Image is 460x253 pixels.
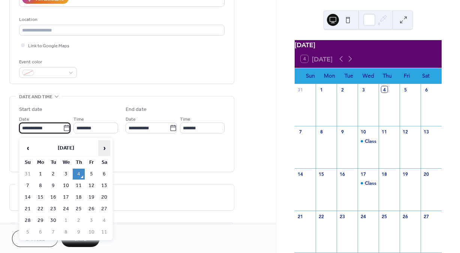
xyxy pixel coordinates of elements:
[28,42,69,50] span: Link to Google Maps
[19,106,42,114] div: Start date
[19,115,29,123] span: Date
[60,215,72,226] td: 1
[34,192,46,203] td: 15
[99,141,110,156] span: ›
[73,192,85,203] td: 18
[98,192,110,203] td: 20
[402,86,409,93] div: 5
[60,180,72,191] td: 10
[360,129,367,135] div: 10
[60,227,72,238] td: 8
[47,215,59,226] td: 30
[295,40,442,50] div: [DATE]
[74,235,87,243] span: Save
[339,213,346,219] div: 23
[402,213,409,219] div: 26
[381,86,388,93] div: 4
[60,157,72,168] th: We
[98,204,110,214] td: 27
[85,157,97,168] th: Fr
[22,169,34,180] td: 31
[34,204,46,214] td: 22
[22,204,34,214] td: 21
[34,157,46,168] th: Mo
[358,180,379,186] div: Class
[98,169,110,180] td: 6
[180,115,190,123] span: Time
[34,169,46,180] td: 1
[318,171,325,177] div: 15
[47,169,59,180] td: 2
[73,215,85,226] td: 2
[85,215,97,226] td: 3
[73,204,85,214] td: 25
[126,106,147,114] div: End date
[423,86,430,93] div: 6
[34,180,46,191] td: 8
[365,138,376,144] div: Class
[34,140,97,156] th: [DATE]
[22,227,34,238] td: 5
[60,169,72,180] td: 3
[85,180,97,191] td: 12
[98,180,110,191] td: 13
[339,171,346,177] div: 16
[297,129,304,135] div: 7
[360,213,367,219] div: 24
[98,227,110,238] td: 11
[318,213,325,219] div: 22
[339,86,346,93] div: 2
[126,115,136,123] span: Date
[297,171,304,177] div: 14
[358,138,379,144] div: Class
[73,180,85,191] td: 11
[320,68,339,84] div: Mon
[417,68,436,84] div: Sat
[19,16,223,24] div: Location
[47,180,59,191] td: 9
[358,68,378,84] div: Wed
[378,68,397,84] div: Thu
[25,235,45,243] span: Cancel
[47,227,59,238] td: 7
[318,86,325,93] div: 1
[60,204,72,214] td: 24
[297,86,304,93] div: 31
[22,215,34,226] td: 28
[85,204,97,214] td: 26
[22,192,34,203] td: 14
[34,215,46,226] td: 29
[360,86,367,93] div: 3
[301,68,320,84] div: Sun
[47,204,59,214] td: 23
[402,171,409,177] div: 19
[73,227,85,238] td: 9
[73,169,85,180] td: 4
[22,180,34,191] td: 7
[98,215,110,226] td: 4
[85,227,97,238] td: 10
[47,192,59,203] td: 16
[318,129,325,135] div: 8
[423,129,430,135] div: 13
[19,93,52,101] span: Date and time
[47,157,59,168] th: Tu
[60,192,72,203] td: 17
[381,213,388,219] div: 25
[297,213,304,219] div: 21
[22,157,34,168] th: Su
[365,180,376,186] div: Class
[360,171,367,177] div: 17
[22,141,33,156] span: ‹
[73,157,85,168] th: Th
[19,58,75,66] div: Event color
[85,192,97,203] td: 19
[402,129,409,135] div: 12
[381,171,388,177] div: 18
[339,129,346,135] div: 9
[85,169,97,180] td: 5
[423,213,430,219] div: 27
[397,68,416,84] div: Fri
[34,227,46,238] td: 6
[12,230,58,247] button: Cancel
